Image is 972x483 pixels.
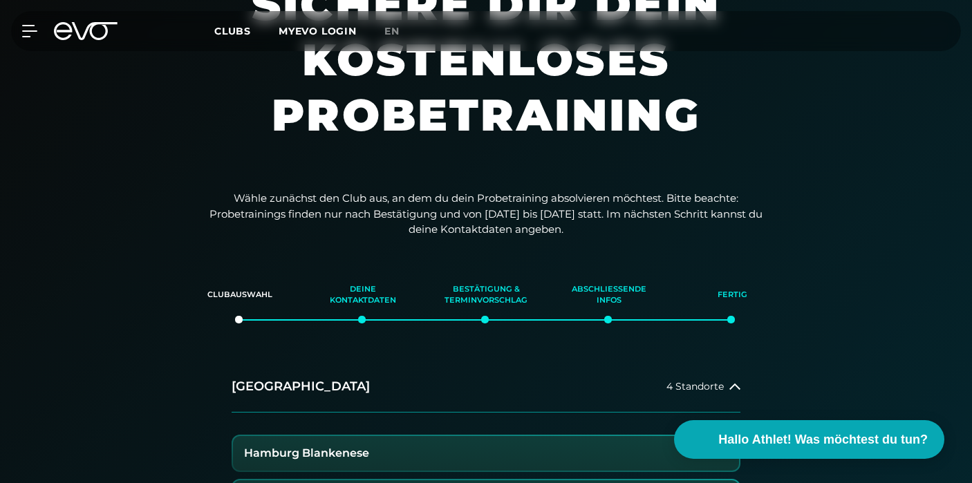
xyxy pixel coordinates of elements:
div: Bestätigung & Terminvorschlag [442,276,530,314]
span: 4 Standorte [666,381,724,392]
h2: [GEOGRAPHIC_DATA] [232,378,370,395]
div: Deine Kontaktdaten [319,276,407,314]
button: [GEOGRAPHIC_DATA]4 Standorte [232,361,740,413]
div: Fertig [688,276,776,314]
div: Clubauswahl [196,276,284,314]
a: MYEVO LOGIN [279,25,357,37]
a: en [384,23,416,39]
p: Wähle zunächst den Club aus, an dem du dein Probetraining absolvieren möchtest. Bitte beachte: Pr... [209,191,763,238]
button: Hallo Athlet! Was möchtest du tun? [674,420,944,459]
span: Hallo Athlet! Was möchtest du tun? [718,430,928,449]
span: en [384,25,400,37]
h3: Hamburg Blankenese [244,447,369,460]
button: Hamburg Blankenese [233,436,739,471]
div: Abschließende Infos [565,276,653,314]
a: Clubs [214,24,279,37]
span: Clubs [214,25,251,37]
